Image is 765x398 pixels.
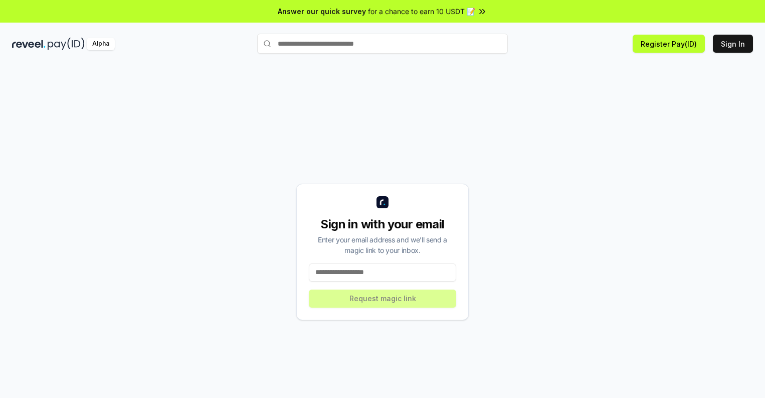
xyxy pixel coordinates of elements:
div: Enter your email address and we’ll send a magic link to your inbox. [309,234,456,255]
button: Register Pay(ID) [633,35,705,53]
img: logo_small [376,196,389,208]
button: Sign In [713,35,753,53]
div: Alpha [87,38,115,50]
img: pay_id [48,38,85,50]
div: Sign in with your email [309,216,456,232]
span: Answer our quick survey [278,6,366,17]
span: for a chance to earn 10 USDT 📝 [368,6,475,17]
img: reveel_dark [12,38,46,50]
